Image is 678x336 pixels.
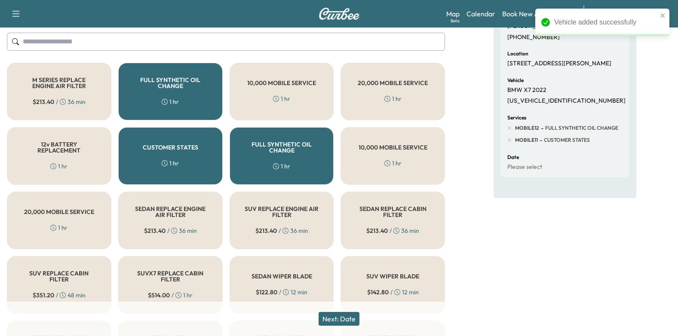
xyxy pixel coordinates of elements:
[252,273,312,279] h5: SEDAN WIPER BLADE
[273,162,290,171] div: 1 hr
[507,155,519,160] h6: Date
[507,115,526,120] h6: Services
[384,95,402,103] div: 1 hr
[538,136,542,144] span: -
[507,163,542,171] p: Please select
[256,288,307,296] div: / 12 min
[33,98,86,106] div: / 36 min
[144,226,166,235] span: $ 213.40
[273,95,290,103] div: 1 hr
[21,270,97,282] h5: SUV REPLACE CABIN FILTER
[507,60,611,67] p: [STREET_ADDRESS][PERSON_NAME]
[24,209,94,215] h5: 20,000 MOBILE SERVICE
[21,141,97,153] h5: 12v BATTERY REPLACEMENT
[542,137,590,144] span: CUSTOMER STATES
[132,77,209,89] h5: FULL SYNTHETIC OIL CHANGE
[50,162,67,171] div: 1 hr
[319,8,360,20] img: Curbee Logo
[451,18,460,24] div: Beta
[148,291,193,299] div: / 1 hr
[355,206,431,218] h5: SEDAN REPLACE CABIN FILTER
[366,226,388,235] span: $ 213.40
[255,226,308,235] div: / 36 min
[247,80,316,86] h5: 10,000 MOBILE SERVICE
[507,78,524,83] h6: Vehicle
[515,137,538,144] span: MOBILE11
[502,9,575,19] a: Book New Appointment
[255,226,277,235] span: $ 213.40
[507,97,626,105] p: [US_VEHICLE_IDENTIFICATION_NUMBER]
[359,144,427,150] h5: 10,000 MOBILE SERVICE
[33,291,54,299] span: $ 351.20
[366,273,419,279] h5: SUV WIPER BLADE
[466,9,495,19] a: Calendar
[244,141,320,153] h5: FULL SYNTHETIC OIL CHANGE
[244,206,320,218] h5: SUV REPLACE ENGINE AIR FILTER
[162,98,179,106] div: 1 hr
[132,270,209,282] h5: SUVX7 REPLACE CABIN FILTER
[660,12,666,19] button: close
[132,206,209,218] h5: SEDAN REPLACE ENGINE AIR FILTER
[366,226,419,235] div: / 36 min
[446,9,460,19] a: MapBeta
[144,226,197,235] div: / 36 min
[507,86,546,94] p: BMW X7 2022
[33,291,86,299] div: / 48 min
[507,51,528,56] h6: Location
[367,288,419,296] div: / 12 min
[507,34,560,41] p: [PHONE_NUMBER]
[162,159,179,168] div: 1 hr
[539,124,543,132] span: -
[554,17,657,27] div: Vehicle added successfully
[367,288,389,296] span: $ 142.80
[319,312,359,326] button: Next: Date
[515,125,539,131] span: MOBILE12
[543,125,618,131] span: FULL SYNTHETIC OIL CHANGE
[256,288,277,296] span: $ 122.80
[21,77,97,89] h5: M SERIES REPLACE ENGINE AIR FILTER
[148,291,170,299] span: $ 514.00
[384,159,402,168] div: 1 hr
[358,80,428,86] h5: 20,000 MOBILE SERVICE
[50,223,67,232] div: 1 hr
[33,98,54,106] span: $ 213.40
[143,144,198,150] h5: CUSTOMER STATES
